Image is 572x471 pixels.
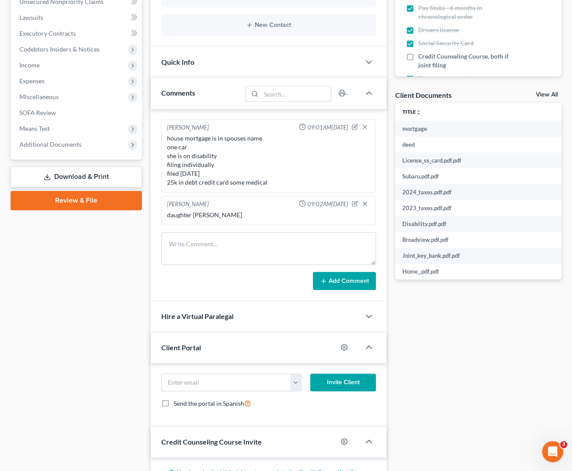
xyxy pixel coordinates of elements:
span: Additional Documents [19,141,82,148]
td: Subaru.pdf.pdf [395,168,568,184]
span: Expenses [19,77,45,85]
span: Client Portal [161,343,201,352]
span: Credit Counseling Course, both if joint filing [418,52,513,70]
a: SOFA Review [12,105,142,121]
span: Drivers license [418,26,459,34]
i: unfold_more [416,110,421,115]
span: Titles to motor vehicles [418,74,482,83]
input: Enter email [162,374,291,391]
div: daughter [PERSON_NAME] [167,211,371,219]
span: Credit Counseling Course Invite [161,438,262,446]
span: 09:01AM[DATE] [308,123,348,132]
button: New Contact [168,22,369,29]
span: Quick Info [161,58,194,66]
td: Disability.pdf.pdf [395,216,568,232]
span: Pay Stubs - 6 months in chronological order [418,4,513,21]
span: Hire a Virtual Paralegal [161,312,234,320]
span: Income [19,61,40,69]
td: Home_.pdf.pdf [395,264,568,280]
span: Codebtors Insiders & Notices [19,45,100,53]
td: Joint_key_bank.pdf.pdf [395,248,568,264]
a: Executory Contracts [12,26,142,41]
span: 3 [560,441,567,448]
span: SOFA Review [19,109,56,116]
span: Executory Contracts [19,30,76,37]
div: house mortgage is in spouses name one car she is on disability filing individually filed [DATE] 2... [167,134,371,187]
a: Review & File [11,191,142,210]
div: [PERSON_NAME] [167,200,209,209]
td: mortgage [395,121,568,137]
iframe: Intercom live chat [542,441,563,462]
td: 2023_taxes.pdf.pdf [395,200,568,216]
span: Comments [161,89,195,97]
span: Lawsuits [19,14,43,21]
a: Download & Print [11,167,142,187]
span: Miscellaneous [19,93,59,100]
div: [PERSON_NAME] [167,123,209,132]
button: Invite Client [310,374,376,391]
button: Add Comment [313,272,376,290]
span: Means Test [19,125,50,132]
a: Titleunfold_more [402,108,421,115]
input: Search... [261,86,331,101]
td: deed [395,137,568,152]
span: Send the portal in Spanish [174,400,244,407]
span: Social Security Card [418,39,474,48]
td: 2024_taxes.pdf.pdf [395,184,568,200]
a: View All [536,92,558,98]
td: License_ss_card.pdf.pdf [395,152,568,168]
td: Broadview.pdf.pdf [395,232,568,248]
span: 09:02AM[DATE] [308,200,348,208]
div: Client Documents [395,90,452,100]
a: Lawsuits [12,10,142,26]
